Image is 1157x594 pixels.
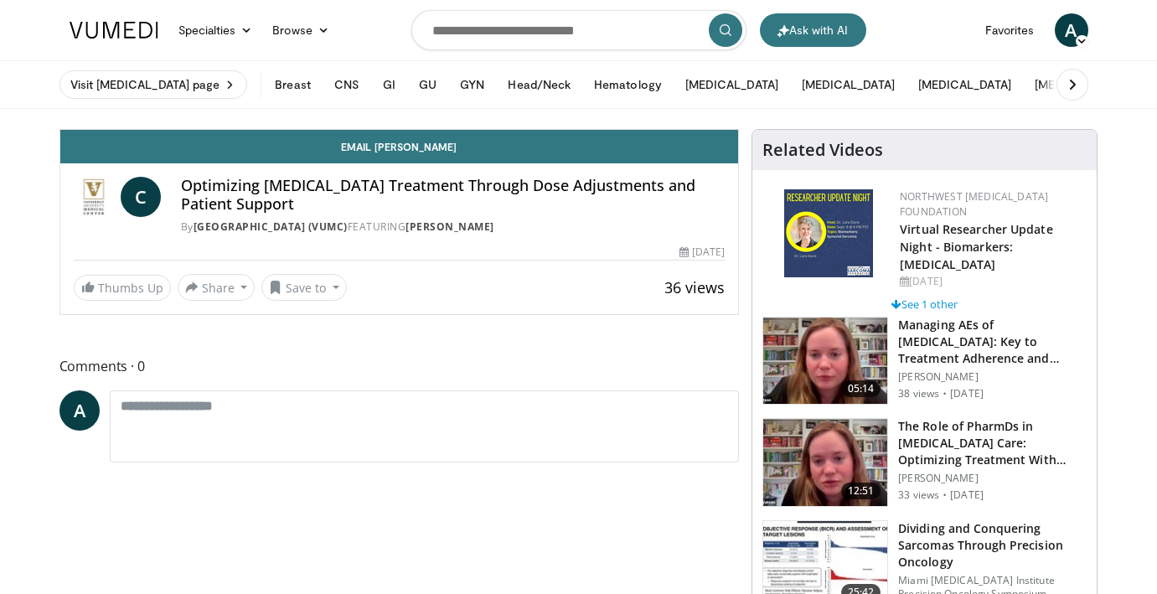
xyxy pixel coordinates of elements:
a: Browse [262,13,339,47]
div: By FEATURING [181,220,726,235]
a: A [1055,13,1088,47]
a: Northwest [MEDICAL_DATA] Foundation [900,189,1048,219]
button: GYN [450,68,494,101]
p: 38 views [898,387,939,400]
button: Share [178,274,256,301]
h4: Related Videos [762,140,883,160]
button: CNS [324,68,369,101]
h3: Managing AEs of [MEDICAL_DATA]: Key to Treatment Adherence and Long… [898,317,1087,367]
span: 12:51 [841,483,881,499]
a: Visit [MEDICAL_DATA] page [59,70,248,99]
button: Hematology [584,68,672,101]
button: Save to [261,274,347,301]
a: See 1 other [891,297,958,312]
a: Specialties [168,13,263,47]
a: Email [PERSON_NAME] [60,130,739,163]
h4: Optimizing [MEDICAL_DATA] Treatment Through Dose Adjustments and Patient Support [181,177,726,213]
p: 33 views [898,488,939,502]
button: Head/Neck [498,68,581,101]
a: 05:14 Managing AEs of [MEDICAL_DATA]: Key to Treatment Adherence and Long… [PERSON_NAME] 38 views... [762,317,1087,405]
a: 12:51 The Role of PharmDs in [MEDICAL_DATA] Care: Optimizing Treatment With Dose A… [PERSON_NAME]... [762,418,1087,507]
button: [MEDICAL_DATA] [792,68,905,101]
img: f25cab86-64b0-45a1-806a-5a9d93190df0.150x105_q85_crop-smart_upscale.jpg [763,318,887,405]
img: 15bc000e-3a55-4f6c-8e8a-37ec86489656.png.150x105_q85_autocrop_double_scale_upscale_version-0.2.png [784,189,873,277]
button: GI [373,68,405,101]
img: VuMedi Logo [70,22,158,39]
a: Thumbs Up [74,275,171,301]
p: [DATE] [950,488,984,502]
img: 32b43df0-93fc-487c-8820-9087a26d3059.150x105_q85_crop-smart_upscale.jpg [763,419,887,506]
div: · [943,488,947,502]
input: Search topics, interventions [411,10,746,50]
img: Vanderbilt University Medical Center (VUMC) [74,177,114,217]
a: C [121,177,161,217]
a: Virtual Researcher Update Night - Biomarkers: [MEDICAL_DATA] [900,221,1053,272]
span: 36 views [664,277,725,297]
button: [MEDICAL_DATA] [675,68,788,101]
button: [MEDICAL_DATA] [908,68,1021,101]
button: GU [409,68,447,101]
a: Favorites [975,13,1045,47]
a: [PERSON_NAME] [405,220,494,234]
a: [GEOGRAPHIC_DATA] (VUMC) [194,220,348,234]
p: [PERSON_NAME] [898,370,1087,384]
p: [DATE] [950,387,984,400]
button: Breast [265,68,320,101]
span: 05:14 [841,380,881,397]
div: · [943,387,947,400]
button: Ask with AI [760,13,866,47]
div: [DATE] [900,274,1083,289]
button: [MEDICAL_DATA] [1025,68,1138,101]
div: [DATE] [679,245,725,260]
h3: The Role of PharmDs in [MEDICAL_DATA] Care: Optimizing Treatment With Dose A… [898,418,1087,468]
h3: Dividing and Conquering Sarcomas Through Precision Oncology [898,520,1087,571]
a: A [59,390,100,431]
p: [PERSON_NAME] [898,472,1087,485]
span: Comments 0 [59,355,740,377]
